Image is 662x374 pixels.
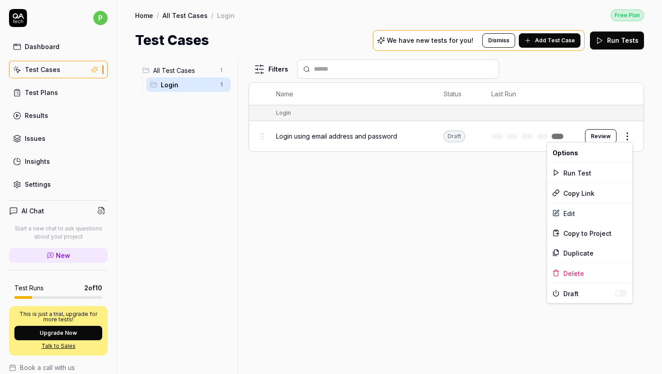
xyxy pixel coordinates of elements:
span: Options [553,148,578,157]
div: Copy Link [547,183,633,203]
span: Copy to Project [563,228,612,238]
div: Delete [547,263,633,283]
span: Draft [563,288,615,298]
div: Run Test [547,163,633,183]
div: Duplicate [547,243,633,263]
a: Edit [547,203,633,223]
